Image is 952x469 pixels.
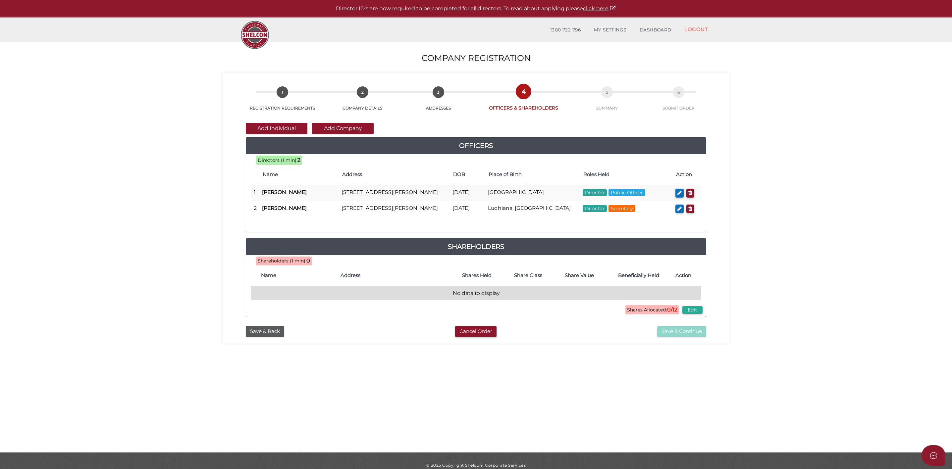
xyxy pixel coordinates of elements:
a: 3ADDRESSES [400,94,477,111]
h4: Share Class [506,273,551,278]
span: Public Officer [608,189,645,196]
a: LOGOUT [678,23,714,36]
a: click here [583,5,616,12]
h4: Roles Held [583,172,669,177]
span: 1 [277,86,288,98]
b: 2 [297,157,300,163]
a: Officers [246,140,706,151]
button: Add Company [312,123,374,134]
a: 6SUBMIT ORDER [644,94,713,111]
a: MY SETTINGS [587,23,633,37]
td: [DATE] [450,185,485,201]
span: Secretary [608,205,635,212]
b: 0/12 [667,306,677,313]
h4: Address [341,273,448,278]
span: 6 [673,86,684,98]
b: 0 [306,258,310,264]
span: 4 [518,86,529,97]
span: Shares Allocated: [625,305,679,314]
h4: DOB [453,172,482,177]
span: 2 [357,86,368,98]
div: © 2025 Copyright Shelcom Corporate Services [228,462,724,468]
a: DASHBOARD [633,23,678,37]
h4: Name [261,273,334,278]
span: Director [583,189,607,196]
img: Logo [238,18,272,52]
a: 1REGISTRATION REQUIREMENTS [239,94,325,111]
a: 1300 722 796 [544,23,587,37]
td: 2 [251,201,259,216]
button: Save & Back [246,326,284,337]
p: Director ID's are now required to be completed for all directors. To read about applying please [17,5,935,13]
button: Cancel Order [455,326,497,337]
h4: Action [675,273,698,278]
a: 2COMPANY DETAILS [325,94,399,111]
h4: Place of Birth [489,172,577,177]
td: 1 [251,185,259,201]
button: Save & Continue [657,326,706,337]
h4: Name [263,172,336,177]
button: Edit [682,306,703,314]
span: 3 [433,86,444,98]
h4: Shares Held [454,273,499,278]
td: No data to display [251,286,701,300]
td: [GEOGRAPHIC_DATA] [485,185,580,201]
b: [PERSON_NAME] [262,189,307,195]
a: Shareholders [246,241,706,252]
button: Open asap [922,445,945,466]
span: Director [583,205,607,212]
td: [STREET_ADDRESS][PERSON_NAME] [339,201,450,216]
h4: Beneficially Held [608,273,669,278]
a: 5SUMMARY [570,94,644,111]
a: 4OFFICERS & SHAREHOLDERS [477,93,570,111]
span: Shareholders (1 min): [258,258,306,264]
h4: Share Value [557,273,602,278]
span: Directors (1 min): [258,157,297,163]
td: [STREET_ADDRESS][PERSON_NAME] [339,185,450,201]
h4: Address [342,172,447,177]
td: Ludhiana, [GEOGRAPHIC_DATA] [485,201,580,216]
button: Add Individual [246,123,307,134]
td: [DATE] [450,201,485,216]
h4: Action [676,172,698,177]
span: 5 [601,86,613,98]
b: [PERSON_NAME] [262,205,307,211]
